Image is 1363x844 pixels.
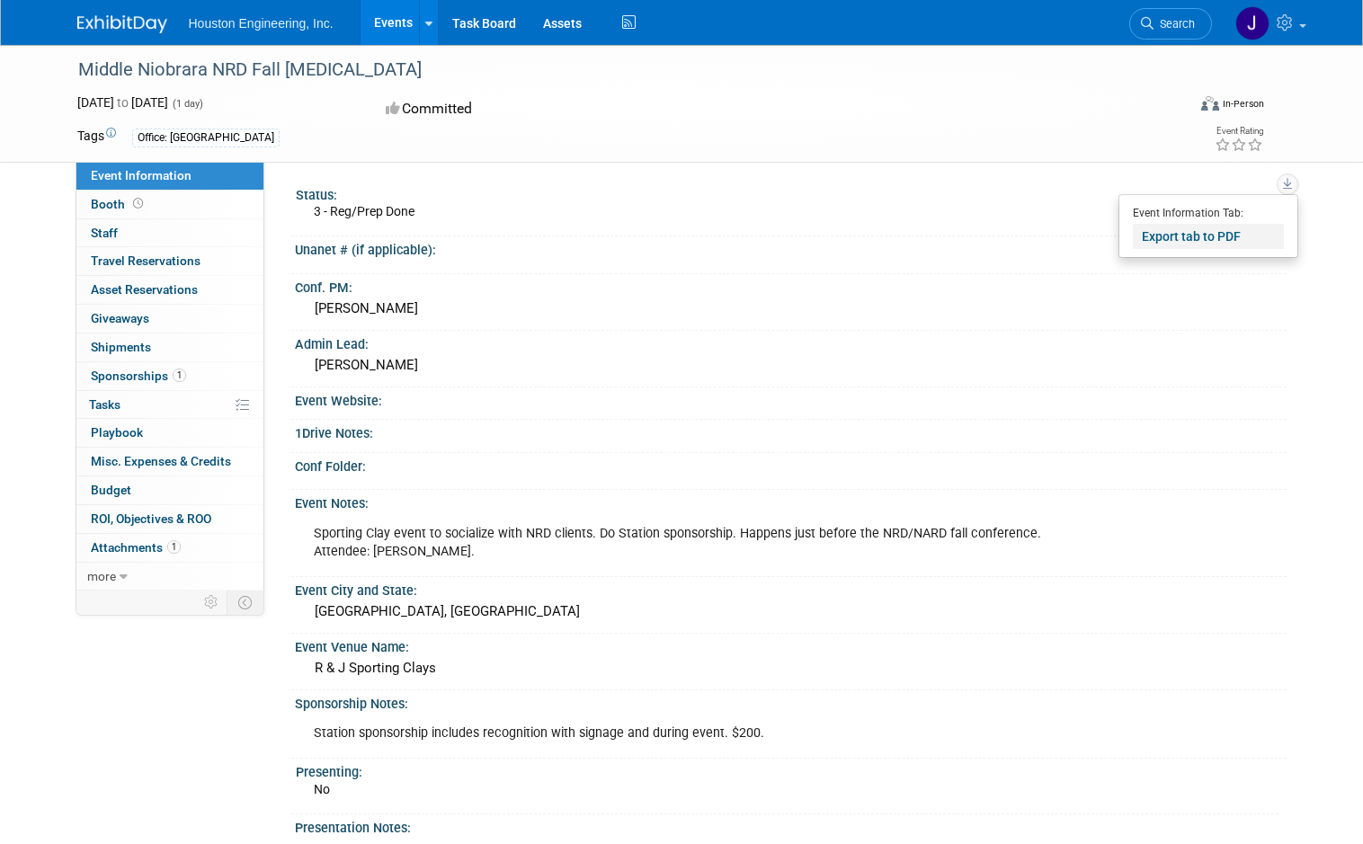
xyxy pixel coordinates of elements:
[76,162,263,190] a: Event Information
[77,15,167,33] img: ExhibitDay
[295,236,1287,259] div: Unanet # (if applicable):
[91,226,118,240] span: Staff
[76,219,263,247] a: Staff
[295,490,1287,512] div: Event Notes:
[1089,93,1264,120] div: Event Format
[1129,8,1212,40] a: Search
[132,129,280,147] div: Office: [GEOGRAPHIC_DATA]
[77,127,116,147] td: Tags
[91,540,181,555] span: Attachments
[76,276,263,304] a: Asset Reservations
[301,715,1092,751] div: Station sponsorship includes recognition with signage and during event. $200.
[308,351,1273,379] div: [PERSON_NAME]
[1133,201,1284,221] div: Event Information Tab:
[295,331,1287,353] div: Admin Lead:
[295,634,1287,656] div: Event Venue Name:
[296,759,1278,781] div: Presenting:
[1154,17,1195,31] span: Search
[91,425,143,440] span: Playbook
[91,168,192,182] span: Event Information
[76,419,263,447] a: Playbook
[91,197,147,211] span: Booth
[295,387,1287,410] div: Event Website:
[295,453,1287,475] div: Conf Folder:
[129,197,147,210] span: Booth not reserved yet
[91,253,200,268] span: Travel Reservations
[295,274,1287,297] div: Conf. PM:
[227,591,263,614] td: Toggle Event Tabs
[1133,224,1284,249] a: Export tab to PDF
[171,98,203,110] span: (1 day)
[76,391,263,419] a: Tasks
[76,191,263,218] a: Booth
[91,311,149,325] span: Giveaways
[167,540,181,554] span: 1
[314,782,330,796] span: No
[76,448,263,475] a: Misc. Expenses & Credits
[295,814,1287,837] div: Presentation Notes:
[76,563,263,591] a: more
[76,505,263,533] a: ROI, Objectives & ROO
[76,534,263,562] a: Attachments1
[189,16,334,31] span: Houston Engineering, Inc.
[91,483,131,497] span: Budget
[91,454,231,468] span: Misc. Expenses & Credits
[1222,97,1264,111] div: In-Person
[76,247,263,275] a: Travel Reservations
[1235,6,1269,40] img: Jackie Thompson
[1215,127,1263,136] div: Event Rating
[308,598,1273,626] div: [GEOGRAPHIC_DATA], [GEOGRAPHIC_DATA]
[296,182,1278,204] div: Status:
[91,282,198,297] span: Asset Reservations
[76,476,263,504] a: Budget
[173,369,186,382] span: 1
[308,295,1273,323] div: [PERSON_NAME]
[295,577,1287,600] div: Event City and State:
[91,340,151,354] span: Shipments
[295,690,1287,713] div: Sponsorship Notes:
[76,362,263,390] a: Sponsorships1
[380,93,758,125] div: Committed
[1201,96,1219,111] img: Format-Inperson.png
[91,369,186,383] span: Sponsorships
[308,654,1273,682] div: R & J Sporting Clays
[314,204,414,218] span: 3 - Reg/Prep Done
[76,333,263,361] a: Shipments
[77,95,168,110] span: [DATE] [DATE]
[89,397,120,412] span: Tasks
[72,54,1163,86] div: Middle Niobrara NRD Fall [MEDICAL_DATA]
[76,305,263,333] a: Giveaways
[91,511,211,526] span: ROI, Objectives & ROO
[196,591,227,614] td: Personalize Event Tab Strip
[295,420,1287,442] div: 1Drive Notes:
[87,569,116,583] span: more
[114,95,131,110] span: to
[301,516,1092,570] div: Sporting Clay event to socialize with NRD clients. Do Station sponsorship. Happens just before th...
